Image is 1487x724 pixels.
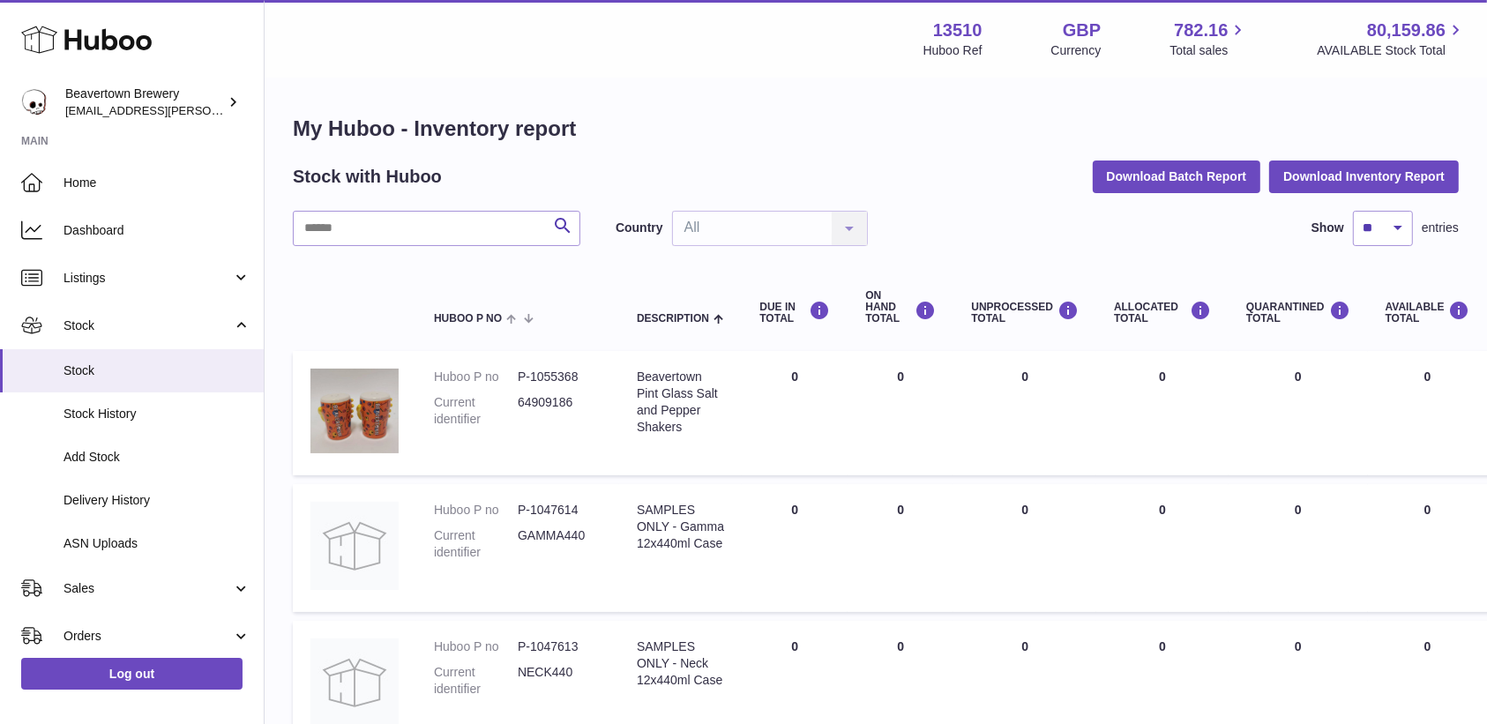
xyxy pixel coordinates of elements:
[64,222,250,239] span: Dashboard
[1317,19,1466,59] a: 80,159.86 AVAILABLE Stock Total
[434,502,518,519] dt: Huboo P no
[742,484,848,612] td: 0
[293,115,1459,143] h1: My Huboo - Inventory report
[953,351,1096,475] td: 0
[65,103,354,117] span: [EMAIL_ADDRESS][PERSON_NAME][DOMAIN_NAME]
[1269,160,1459,192] button: Download Inventory Report
[518,527,602,561] dd: GAMMA440
[637,502,724,552] div: SAMPLES ONLY - Gamma 12x440ml Case
[21,89,48,116] img: kit.lowe@beavertownbrewery.co.uk
[64,580,232,597] span: Sales
[1114,301,1211,325] div: ALLOCATED Total
[293,165,442,189] h2: Stock with Huboo
[616,220,663,236] label: Country
[637,638,724,689] div: SAMPLES ONLY - Neck 12x440ml Case
[1317,42,1466,59] span: AVAILABLE Stock Total
[64,175,250,191] span: Home
[1169,42,1248,59] span: Total sales
[434,527,518,561] dt: Current identifier
[310,502,399,590] img: product image
[434,394,518,428] dt: Current identifier
[310,369,399,453] img: product image
[848,484,953,612] td: 0
[1063,19,1101,42] strong: GBP
[64,492,250,509] span: Delivery History
[742,351,848,475] td: 0
[923,42,983,59] div: Huboo Ref
[1367,19,1446,42] span: 80,159.86
[65,86,224,119] div: Beavertown Brewery
[434,664,518,698] dt: Current identifier
[518,369,602,385] dd: P-1055368
[434,638,518,655] dt: Huboo P no
[518,664,602,698] dd: NECK440
[64,406,250,422] span: Stock History
[1169,19,1248,59] a: 782.16 Total sales
[434,313,502,325] span: Huboo P no
[518,394,602,428] dd: 64909186
[1051,42,1102,59] div: Currency
[64,362,250,379] span: Stock
[434,369,518,385] dt: Huboo P no
[865,290,936,325] div: ON HAND Total
[933,19,983,42] strong: 13510
[1422,220,1459,236] span: entries
[64,317,232,334] span: Stock
[518,638,602,655] dd: P-1047613
[1295,639,1302,653] span: 0
[637,313,709,325] span: Description
[1295,503,1302,517] span: 0
[64,535,250,552] span: ASN Uploads
[1093,160,1261,192] button: Download Batch Report
[1295,369,1302,384] span: 0
[64,449,250,466] span: Add Stock
[1096,484,1229,612] td: 0
[971,301,1079,325] div: UNPROCESSED Total
[518,502,602,519] dd: P-1047614
[1386,301,1470,325] div: AVAILABLE Total
[1311,220,1344,236] label: Show
[1096,351,1229,475] td: 0
[759,301,830,325] div: DUE IN TOTAL
[64,270,232,287] span: Listings
[21,658,243,690] a: Log out
[64,628,232,645] span: Orders
[953,484,1096,612] td: 0
[848,351,953,475] td: 0
[637,369,724,436] div: Beavertown Pint Glass Salt and Pepper Shakers
[1174,19,1228,42] span: 782.16
[1246,301,1350,325] div: QUARANTINED Total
